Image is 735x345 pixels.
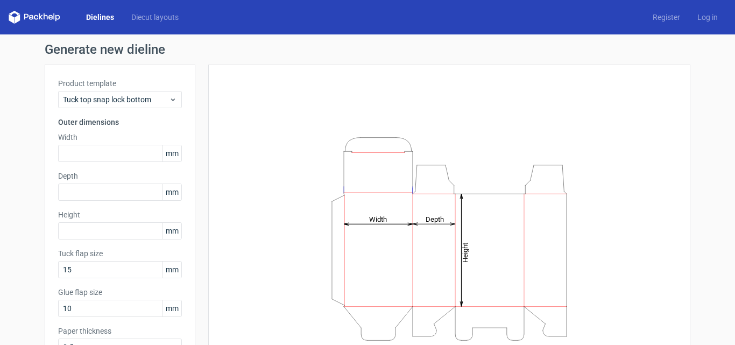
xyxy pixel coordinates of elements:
[162,223,181,239] span: mm
[58,132,182,143] label: Width
[58,171,182,181] label: Depth
[77,12,123,23] a: Dielines
[689,12,726,23] a: Log in
[426,215,444,223] tspan: Depth
[58,78,182,89] label: Product template
[58,248,182,259] label: Tuck flap size
[58,326,182,336] label: Paper thickness
[162,262,181,278] span: mm
[162,145,181,161] span: mm
[162,300,181,316] span: mm
[45,43,690,56] h1: Generate new dieline
[123,12,187,23] a: Diecut layouts
[162,184,181,200] span: mm
[58,117,182,128] h3: Outer dimensions
[369,215,387,223] tspan: Width
[58,209,182,220] label: Height
[63,94,169,105] span: Tuck top snap lock bottom
[58,287,182,298] label: Glue flap size
[461,242,469,262] tspan: Height
[644,12,689,23] a: Register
